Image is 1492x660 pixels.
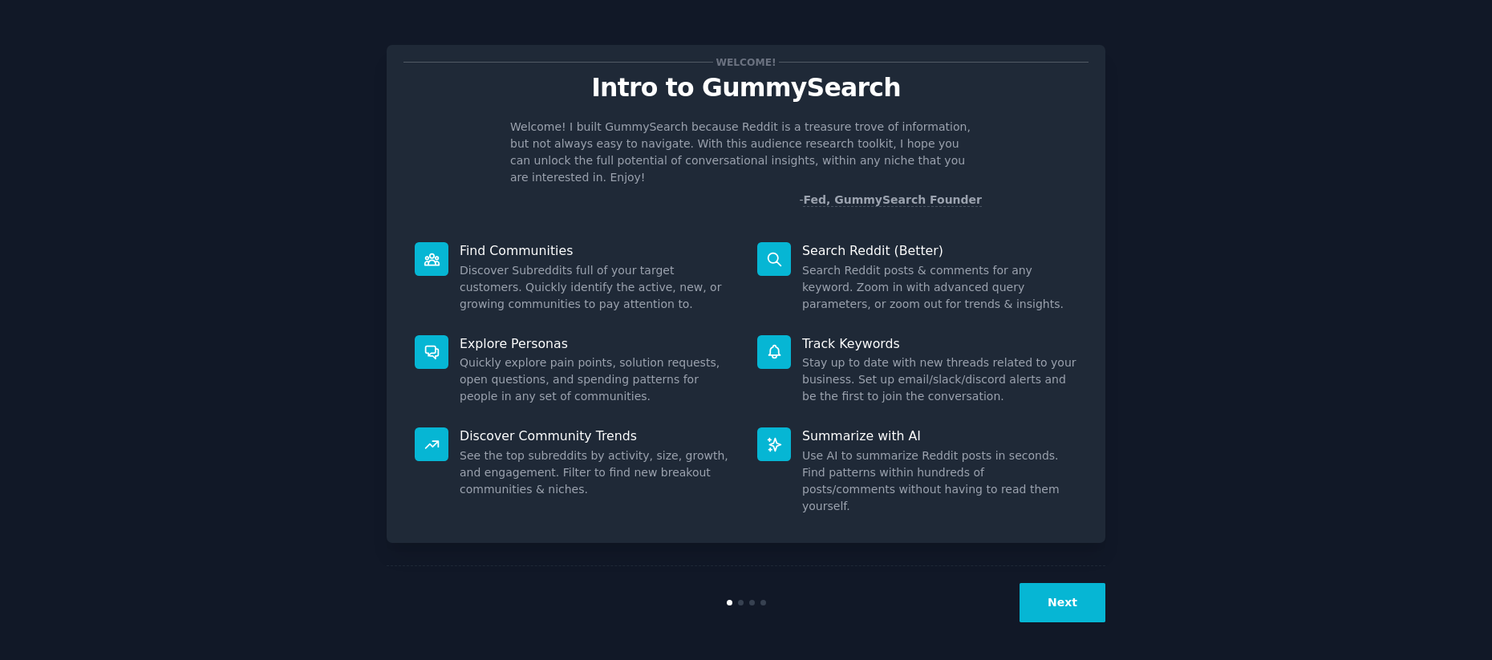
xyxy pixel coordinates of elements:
[460,447,735,498] dd: See the top subreddits by activity, size, growth, and engagement. Filter to find new breakout com...
[803,193,982,207] a: Fed, GummySearch Founder
[460,335,735,352] p: Explore Personas
[460,427,735,444] p: Discover Community Trends
[802,354,1077,405] dd: Stay up to date with new threads related to your business. Set up email/slack/discord alerts and ...
[802,242,1077,259] p: Search Reddit (Better)
[713,54,779,71] span: Welcome!
[799,192,982,209] div: -
[1020,583,1105,622] button: Next
[460,262,735,313] dd: Discover Subreddits full of your target customers. Quickly identify the active, new, or growing c...
[802,447,1077,515] dd: Use AI to summarize Reddit posts in seconds. Find patterns within hundreds of posts/comments with...
[802,427,1077,444] p: Summarize with AI
[510,119,982,186] p: Welcome! I built GummySearch because Reddit is a treasure trove of information, but not always ea...
[802,262,1077,313] dd: Search Reddit posts & comments for any keyword. Zoom in with advanced query parameters, or zoom o...
[802,335,1077,352] p: Track Keywords
[460,242,735,259] p: Find Communities
[460,354,735,405] dd: Quickly explore pain points, solution requests, open questions, and spending patterns for people ...
[403,74,1089,102] p: Intro to GummySearch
